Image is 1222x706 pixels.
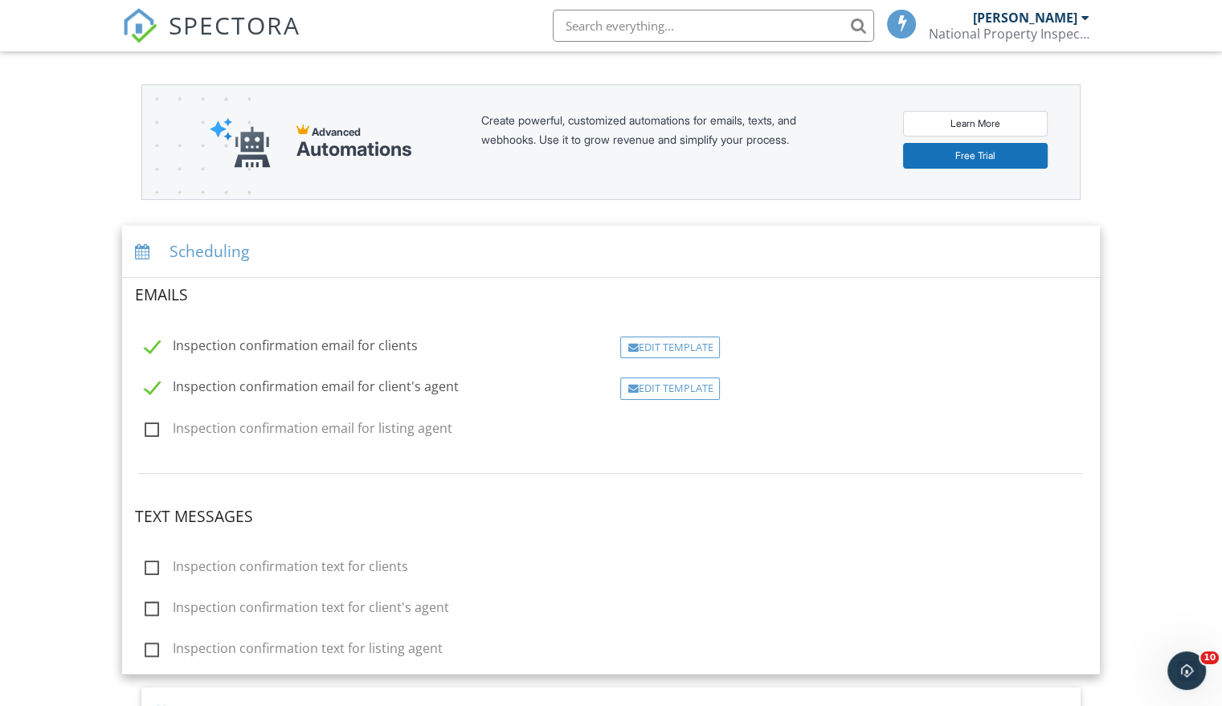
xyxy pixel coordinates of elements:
label: Inspection confirmation email for client's agent [145,379,459,399]
a: Edit Template [620,379,720,397]
img: automations-robot-e552d721053d9e86aaf3dd9a1567a1c0d6a99a13dc70ea74ca66f792d01d7f0c.svg [210,117,271,168]
span: 10 [1200,651,1219,664]
label: Inspection confirmation email for clients [145,338,418,358]
label: Inspection confirmation text for client's agent [145,600,449,620]
a: Edit Template [620,337,720,355]
div: Edit Template [620,337,720,359]
div: Create powerful, customized automations for emails, texts, and webhooks. Use it to grow revenue a... [480,111,834,173]
a: Free Trial [903,143,1048,169]
div: National Property Inspections [929,26,1089,42]
img: advanced-banner-bg-f6ff0eecfa0ee76150a1dea9fec4b49f333892f74bc19f1b897a312d7a1b2ff3.png [142,85,251,263]
label: Inspection confirmation text for clients [145,559,408,579]
a: Learn More [903,111,1048,137]
span: Advanced [312,125,361,138]
h4: Emails [135,284,1087,305]
iframe: Intercom live chat [1167,651,1206,690]
div: Edit Template [620,377,720,400]
div: [PERSON_NAME] [973,10,1077,26]
input: Search everything... [553,10,874,42]
img: The Best Home Inspection Software - Spectora [122,8,157,43]
div: Scheduling [122,226,1100,278]
label: Inspection confirmation text for listing agent [145,641,443,661]
h4: Text Messages [135,506,1087,527]
a: SPECTORA [122,22,300,55]
label: Inspection confirmation email for listing agent [145,421,452,441]
span: SPECTORA [169,8,300,42]
div: Automations [296,138,412,161]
